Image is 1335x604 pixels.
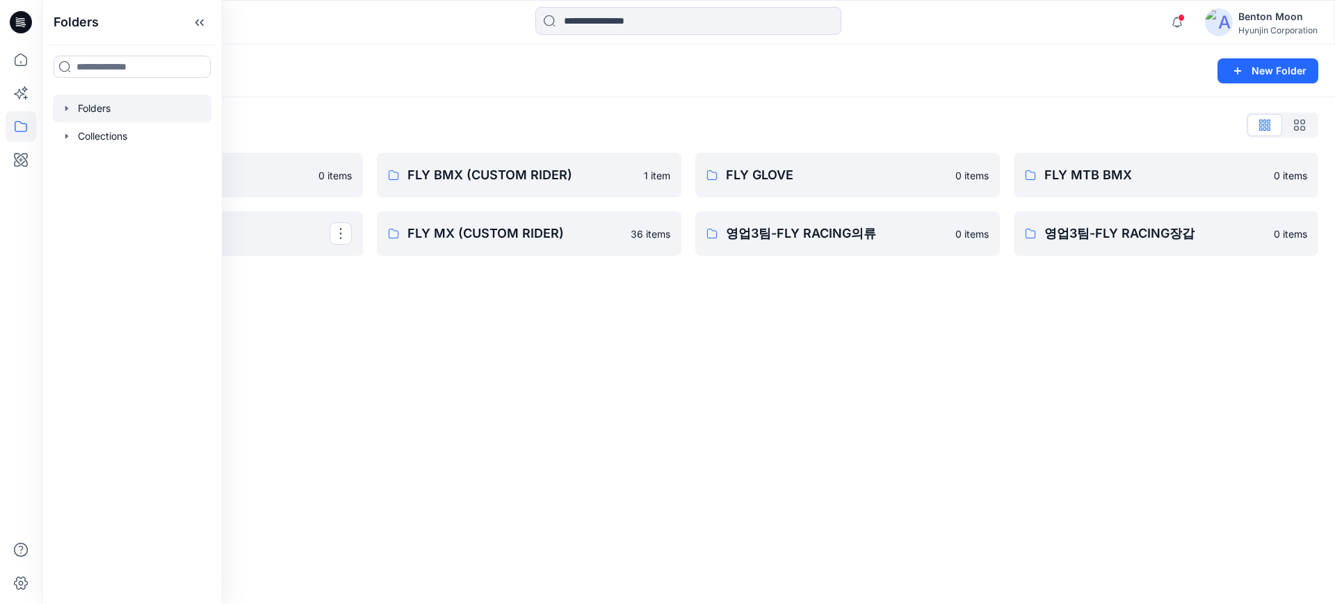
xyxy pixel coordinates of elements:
p: 영업3팀-FLY RACING의류 [726,224,947,243]
p: FLY GLOVE [726,165,947,185]
p: FLY MX (CUSTOM RIDER) [407,224,622,243]
div: Benton Moon [1238,8,1318,25]
a: 영업3팀-FLY RACING장갑0 items [1014,211,1318,256]
a: FLY GLOVE0 items [695,153,1000,197]
button: New Folder [1217,58,1318,83]
p: 36 items [631,227,670,241]
a: FLY MX (CUSTOM RIDER)36 items [377,211,681,256]
p: FLY BMX (CUSTOM RIDER) [407,165,636,185]
p: 0 items [955,227,989,241]
a: 영업3팀-FLY RACING의류0 items [695,211,1000,256]
p: FLY MTB BMX [1044,165,1265,185]
p: 0 items [955,168,989,183]
a: FLY BMX (CUSTOM RIDER)1 item [377,153,681,197]
div: Hyunjin Corporation [1238,25,1318,35]
p: 0 items [1274,227,1307,241]
p: 0 items [1274,168,1307,183]
img: avatar [1205,8,1233,36]
a: FLY MTB BMX0 items [1014,153,1318,197]
p: 영업3팀-FLY RACING장갑 [1044,224,1265,243]
p: 0 items [318,168,352,183]
p: 1 item [644,168,670,183]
